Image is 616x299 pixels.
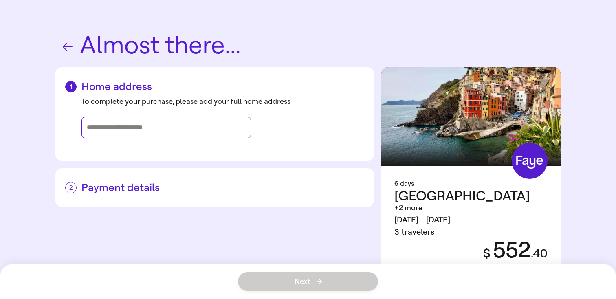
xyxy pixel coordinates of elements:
[238,272,378,291] button: Next
[295,278,322,285] span: Next
[55,33,561,59] h1: Almost there...
[394,179,548,189] div: 6 days
[81,96,364,107] div: To complete your purchase, please add your full home address
[531,247,548,260] span: . 40
[87,121,246,134] input: Street address, city, state
[394,226,548,238] div: 3 travelers
[394,203,422,212] span: +2 more
[65,181,364,194] h2: Payment details
[65,80,364,93] h2: Home address
[473,238,548,262] div: 552
[394,188,530,204] span: [GEOGRAPHIC_DATA]
[483,246,491,261] span: $
[394,214,548,226] div: [DATE] – [DATE]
